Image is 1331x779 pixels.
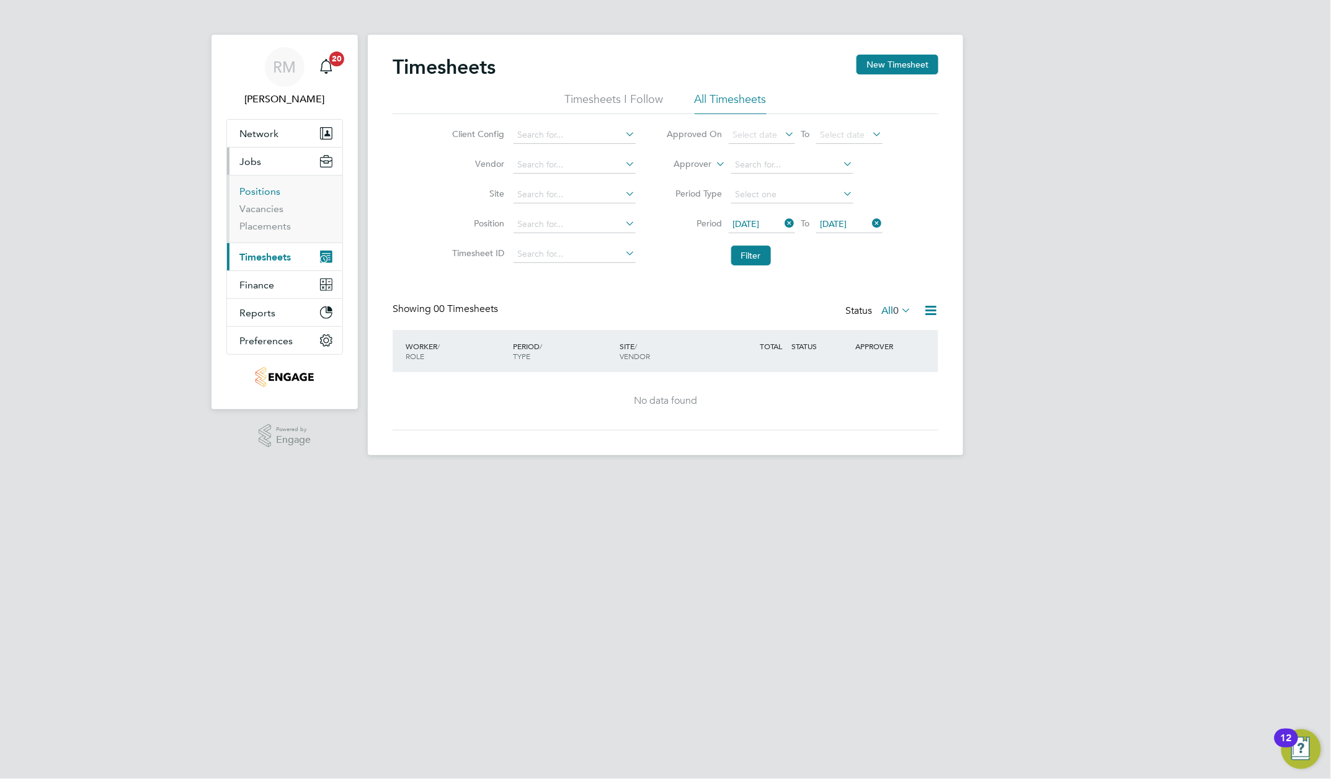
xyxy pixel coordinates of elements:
[227,299,342,326] button: Reports
[406,351,424,361] span: ROLE
[667,128,723,140] label: Approved On
[239,156,261,167] span: Jobs
[393,55,496,79] h2: Timesheets
[226,47,343,107] a: RM[PERSON_NAME]
[514,127,636,144] input: Search for...
[510,335,617,367] div: PERIOD
[853,335,917,357] div: APPROVER
[514,156,636,174] input: Search for...
[514,246,636,263] input: Search for...
[449,188,505,199] label: Site
[695,92,767,114] li: All Timesheets
[821,218,847,229] span: [DATE]
[1281,729,1321,769] button: Open Resource Center, 12 new notifications
[733,129,778,140] span: Select date
[437,341,440,351] span: /
[449,128,505,140] label: Client Config
[405,394,926,407] div: No data found
[259,424,311,448] a: Powered byEngage
[893,305,899,317] span: 0
[314,47,339,87] a: 20
[798,126,814,142] span: To
[731,156,853,174] input: Search for...
[329,51,344,66] span: 20
[656,158,712,171] label: Approver
[256,367,313,387] img: e-personnel-logo-retina.png
[227,175,342,243] div: Jobs
[667,188,723,199] label: Period Type
[393,303,501,316] div: Showing
[276,435,311,445] span: Engage
[239,128,278,140] span: Network
[449,218,505,229] label: Position
[227,120,342,147] button: Network
[239,307,275,319] span: Reports
[434,303,498,315] span: 00 Timesheets
[731,246,771,265] button: Filter
[620,351,651,361] span: VENDOR
[798,215,814,231] span: To
[211,35,358,409] nav: Main navigation
[617,335,724,367] div: SITE
[635,341,638,351] span: /
[845,303,914,320] div: Status
[514,186,636,203] input: Search for...
[733,218,760,229] span: [DATE]
[403,335,510,367] div: WORKER
[227,243,342,270] button: Timesheets
[760,341,782,351] span: TOTAL
[239,279,274,291] span: Finance
[540,341,542,351] span: /
[239,251,291,263] span: Timesheets
[731,186,853,203] input: Select one
[239,185,280,197] a: Positions
[227,271,342,298] button: Finance
[788,335,853,357] div: STATUS
[226,367,343,387] a: Go to home page
[821,129,865,140] span: Select date
[226,92,343,107] span: Rachel McIntosh
[239,220,291,232] a: Placements
[239,335,293,347] span: Preferences
[667,218,723,229] label: Period
[449,158,505,169] label: Vendor
[239,203,283,215] a: Vacancies
[449,247,505,259] label: Timesheet ID
[513,351,530,361] span: TYPE
[227,148,342,175] button: Jobs
[1281,738,1292,754] div: 12
[276,424,311,435] span: Powered by
[274,59,296,75] span: RM
[857,55,938,74] button: New Timesheet
[881,305,911,317] label: All
[227,327,342,354] button: Preferences
[514,216,636,233] input: Search for...
[565,92,664,114] li: Timesheets I Follow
